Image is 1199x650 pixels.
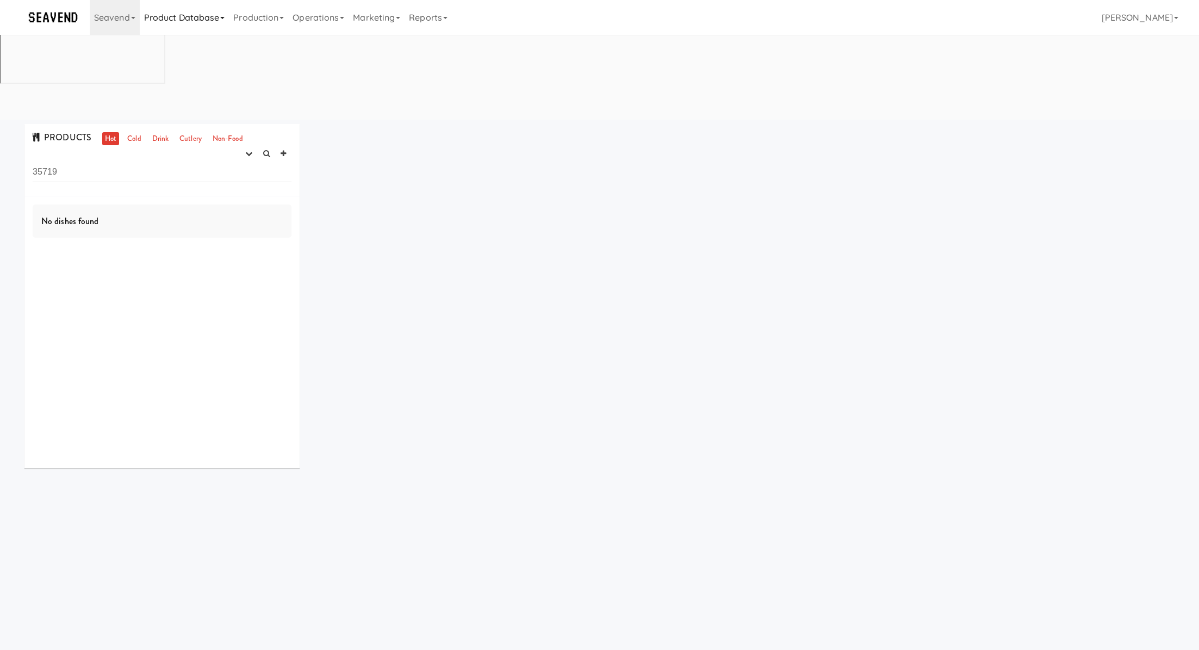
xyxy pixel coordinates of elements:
a: Cutlery [177,132,204,146]
a: Hot [102,132,119,146]
a: Non-Food [210,132,246,146]
a: Cold [125,132,144,146]
div: No dishes found [33,205,291,238]
a: Drink [150,132,172,146]
img: Micromart [24,8,82,27]
span: PRODUCTS [33,131,91,144]
input: Search dishes [33,162,291,182]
